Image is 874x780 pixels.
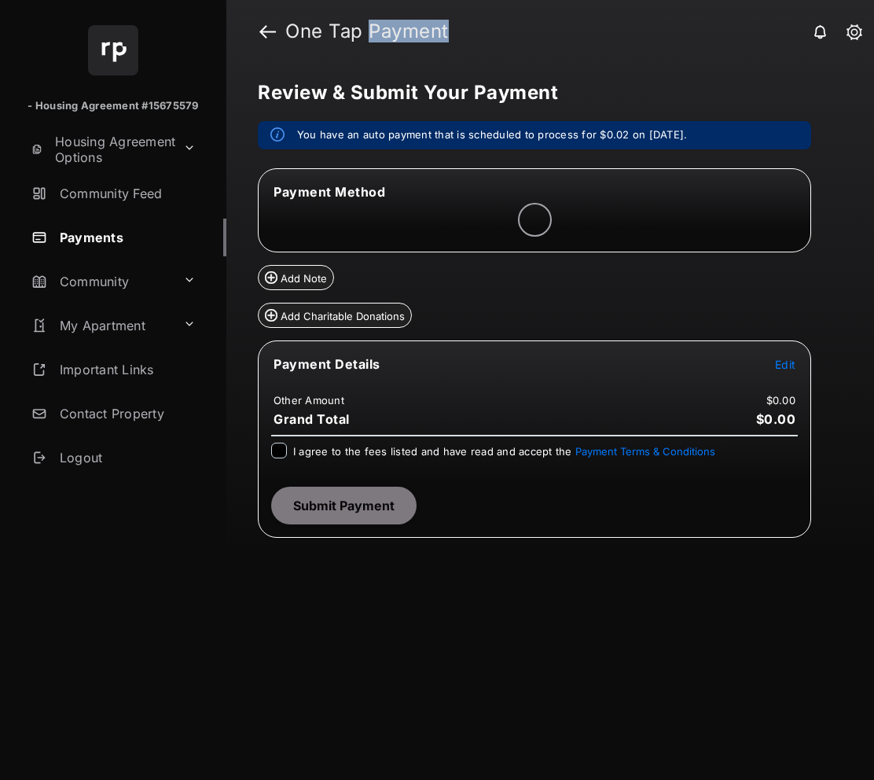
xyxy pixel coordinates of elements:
[775,358,795,371] span: Edit
[88,25,138,75] img: svg+xml;base64,PHN2ZyB4bWxucz0iaHR0cDovL3d3dy53My5vcmcvMjAwMC9zdmciIHdpZHRoPSI2NCIgaGVpZ2h0PSI2NC...
[60,450,103,465] span: Logout
[297,127,687,143] em: You have an auto payment that is scheduled to process for $0.02 on [DATE].
[274,411,350,427] span: Grand Total
[55,134,177,165] span: Housing Agreement Options
[575,445,715,458] span: Payment Terms & Conditions
[258,83,830,102] h5: Review & Submit Your Payment
[293,445,715,458] span: I agree to the fees listed and have read and accept the
[281,310,405,322] span: Add Charitable Donations
[25,175,226,212] a: Community Feed
[575,445,715,458] button: I agree to the fees listed and have read and accept the
[756,411,796,427] span: $0.00
[25,131,177,168] a: Housing Agreement Options
[60,230,123,245] span: Payments
[271,487,417,524] button: Submit Payment
[293,498,395,513] span: Submit Payment
[60,362,154,377] span: Important Links
[25,439,226,476] a: Logout
[775,356,795,372] button: Edit
[28,98,198,114] p: - Housing Agreement #15675579
[258,265,334,290] button: Add Note
[60,186,162,201] span: Community Feed
[281,272,327,285] span: Add Note
[766,393,796,407] td: $0.00
[60,274,129,289] span: Community
[60,406,164,421] span: Contact Property
[25,263,177,300] a: Community
[25,307,177,344] a: My Apartment
[25,395,226,432] a: Contact Property
[25,219,226,256] a: Payments
[273,393,345,407] td: Other Amount
[274,184,385,200] span: Payment Method
[258,303,412,328] button: Add Charitable Donations
[285,22,449,41] strong: One Tap Payment
[25,351,202,388] a: Important Links
[274,356,380,372] span: Payment Details
[60,318,145,333] span: My Apartment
